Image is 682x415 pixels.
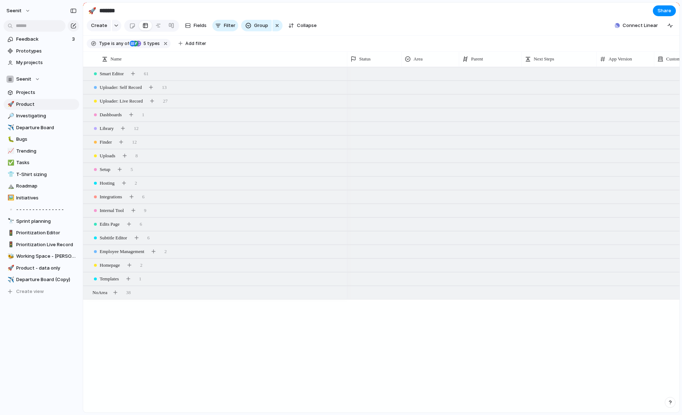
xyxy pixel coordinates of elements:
[612,20,661,31] button: Connect Linear
[131,166,133,173] span: 5
[194,22,207,29] span: Fields
[471,55,483,63] span: Parent
[4,286,79,297] button: Create view
[100,152,115,159] span: Uploads
[6,253,14,260] button: 🐝
[100,70,124,77] span: Smart Editor
[8,229,13,237] div: 🚦
[4,216,79,227] a: 🔭Sprint planning
[4,251,79,262] a: 🐝Working Space - [PERSON_NAME]
[4,263,79,274] a: 🚀Product - data only
[100,221,119,228] span: Edits Page
[139,275,141,283] span: 1
[4,204,79,215] a: ▫️- - - - - - - - - - - - - - -
[6,148,14,155] button: 📈
[92,289,107,296] span: No Area
[4,74,79,85] button: Seenit
[4,274,79,285] a: ✈️Departure Board (Copy)
[6,136,14,143] button: 🐛
[359,55,371,63] span: Status
[4,134,79,145] a: 🐛Bugs
[4,239,79,250] a: 🚦Prioritization Live Record
[100,125,114,132] span: Library
[100,207,124,214] span: Internal Tool
[534,55,554,63] span: Next Steps
[100,166,110,173] span: Setup
[6,206,14,213] button: ▫️
[185,40,206,47] span: Add filter
[4,146,79,157] a: 📈Trending
[4,99,79,110] a: 🚀Product
[100,84,142,91] span: Uploader: Self Record
[16,241,77,248] span: Prioritization Live Record
[4,46,79,57] a: Prototypes
[141,40,160,47] span: types
[8,159,13,167] div: ✅
[16,253,77,260] span: Working Space - [PERSON_NAME]
[135,152,138,159] span: 8
[174,39,211,49] button: Add filter
[8,264,13,272] div: 🚀
[162,84,167,91] span: 13
[132,139,137,146] span: 12
[4,122,79,133] div: ✈️Departure Board
[6,276,14,283] button: ✈️
[16,48,77,55] span: Prototypes
[6,7,22,14] span: Seenit
[4,110,79,121] a: 🔎Investigating
[144,70,149,77] span: 61
[623,22,658,29] span: Connect Linear
[16,265,77,272] span: Product - data only
[110,55,122,63] span: Name
[6,124,14,131] button: ✈️
[6,218,14,225] button: 🔭
[8,194,13,202] div: 🖼️
[100,98,143,105] span: Uploader: Live Record
[8,123,13,132] div: ✈️
[6,229,14,236] button: 🚦
[8,112,13,120] div: 🔎
[182,20,209,31] button: Fields
[4,227,79,238] a: 🚦Prioritization Editor
[16,124,77,131] span: Departure Board
[4,193,79,203] a: 🖼️Initiatives
[91,22,107,29] span: Create
[16,206,77,213] span: - - - - - - - - - - - - - - -
[16,112,77,119] span: Investigating
[100,139,112,146] span: Finder
[16,229,77,236] span: Prioritization Editor
[609,55,632,63] span: App Version
[4,181,79,191] a: ⛰️Roadmap
[100,262,120,269] span: Homepage
[16,218,77,225] span: Sprint planning
[4,157,79,168] a: ✅Tasks
[3,5,34,17] button: Seenit
[8,217,13,225] div: 🔭
[8,135,13,144] div: 🐛
[16,288,44,295] span: Create view
[8,170,13,179] div: 👕
[241,20,272,31] button: Group
[414,55,423,63] span: Area
[6,171,14,178] button: 👕
[254,22,268,29] span: Group
[6,265,14,272] button: 🚀
[212,20,238,31] button: Filter
[16,182,77,190] span: Roadmap
[6,112,14,119] button: 🔎
[100,234,127,242] span: Subtitle Editor
[134,125,139,132] span: 12
[100,275,119,283] span: Templates
[100,248,144,255] span: Employee Management
[16,101,77,108] span: Product
[4,34,79,45] a: Feedback3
